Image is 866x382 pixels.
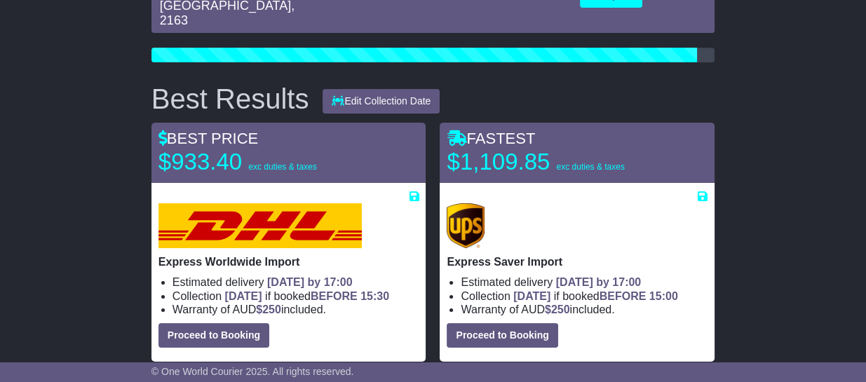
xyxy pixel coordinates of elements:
[551,303,570,315] span: 250
[447,130,535,147] span: FASTEST
[311,290,358,302] span: BEFORE
[513,290,677,302] span: if booked
[447,148,624,176] p: $1,109.85
[556,162,624,172] span: exc duties & taxes
[556,276,642,288] span: [DATE] by 17:00
[172,303,419,316] li: Warranty of AUD included.
[172,275,419,289] li: Estimated delivery
[158,148,334,176] p: $933.40
[323,89,440,114] button: Edit Collection Date
[447,323,557,348] button: Proceed to Booking
[461,275,708,289] li: Estimated delivery
[600,290,647,302] span: BEFORE
[447,203,485,248] img: UPS (new): Express Saver Import
[158,130,258,147] span: BEST PRICE
[158,323,269,348] button: Proceed to Booking
[649,290,678,302] span: 15:00
[248,162,316,172] span: exc duties & taxes
[360,290,389,302] span: 15:30
[461,289,708,303] li: Collection
[461,303,708,316] li: Warranty of AUD included.
[172,289,419,303] li: Collection
[267,276,353,288] span: [DATE] by 17:00
[158,203,362,248] img: DHL: Express Worldwide Import
[256,303,281,315] span: $
[447,255,708,268] p: Express Saver Import
[151,366,354,377] span: © One World Courier 2025. All rights reserved.
[225,290,389,302] span: if booked
[545,303,570,315] span: $
[262,303,281,315] span: 250
[225,290,262,302] span: [DATE]
[144,83,316,114] div: Best Results
[158,255,419,268] p: Express Worldwide Import
[513,290,550,302] span: [DATE]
